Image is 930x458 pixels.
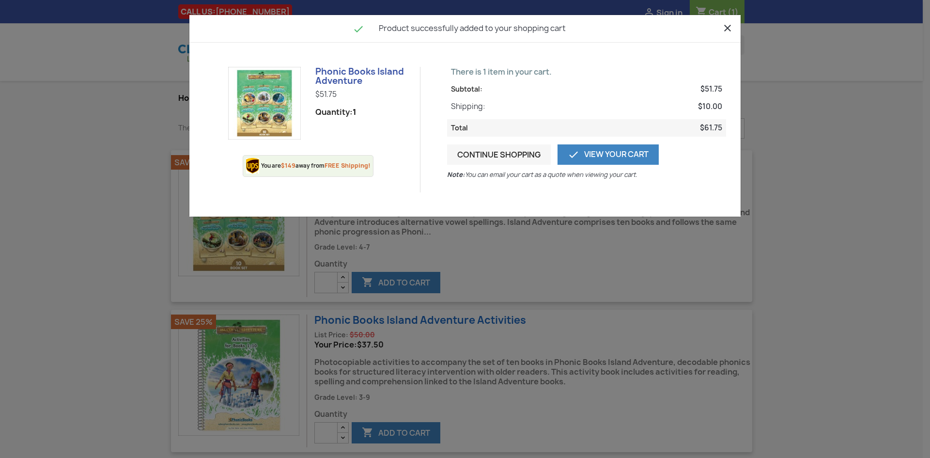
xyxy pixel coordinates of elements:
[447,170,641,179] p: You can email your cart as a quote when viewing your cart.
[700,123,722,133] span: $61.75
[197,22,733,35] h4: Product successfully added to your shopping cart
[451,123,468,133] span: Total
[228,67,301,140] img: Phonic Books Island Adventure
[722,21,733,34] button: Close
[261,161,371,171] div: You are away from
[451,102,485,111] span: Shipping:
[353,107,356,117] strong: 1
[246,158,261,174] img: ups.png
[447,144,551,165] button: Continue shopping
[558,144,659,165] a: View Your Cart
[315,67,412,86] h6: Phonic Books Island Adventure
[447,170,465,179] b: Note:
[447,67,726,77] p: There is 1 item in your cart.
[698,102,722,111] span: $10.00
[325,161,371,170] span: FREE Shipping!
[451,84,482,94] span: Subtotal:
[568,149,579,160] i: 
[315,90,412,99] p: $51.75
[315,107,356,117] span: Quantity:
[722,22,733,34] i: close
[700,84,722,94] span: $51.75
[353,23,364,35] i: 
[281,161,295,170] span: $149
